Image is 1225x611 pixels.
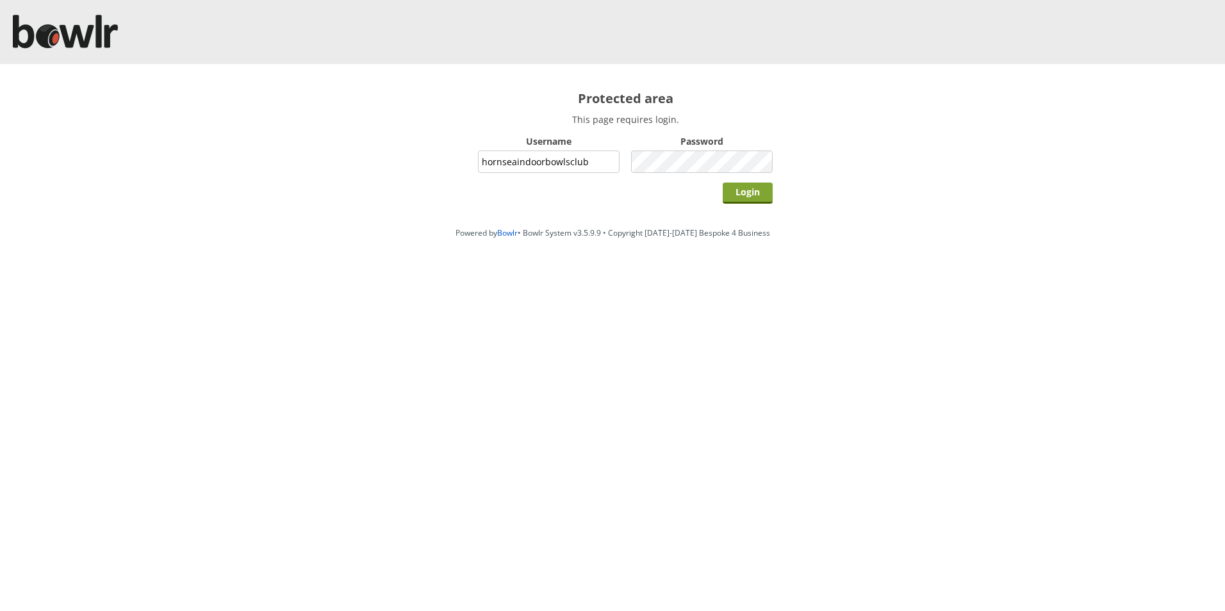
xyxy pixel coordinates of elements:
[723,183,773,204] input: Login
[456,227,770,238] span: Powered by • Bowlr System v3.5.9.9 • Copyright [DATE]-[DATE] Bespoke 4 Business
[631,135,773,147] label: Password
[497,227,518,238] a: Bowlr
[478,113,773,126] p: This page requires login.
[478,90,773,107] h2: Protected area
[478,135,620,147] label: Username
